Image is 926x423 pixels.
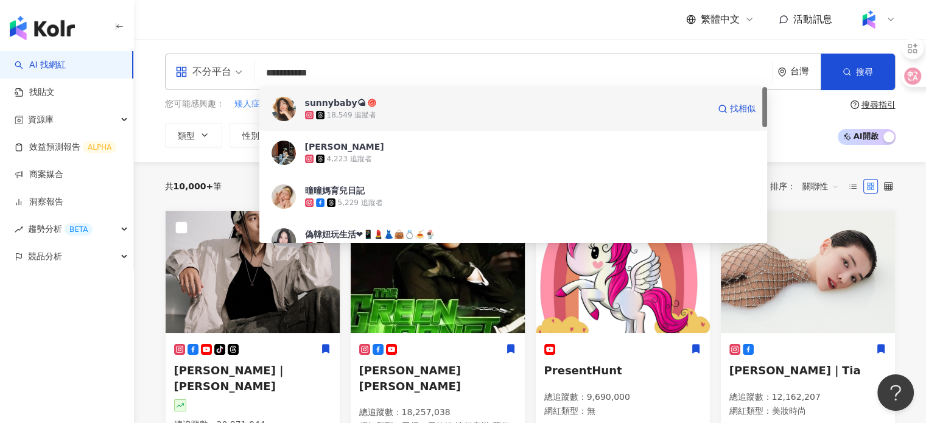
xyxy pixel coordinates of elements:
button: 類型 [165,123,222,147]
a: 洞察報告 [15,196,63,208]
img: logo [10,16,75,40]
img: KOL Avatar [272,97,296,121]
button: 矮人症 [234,97,261,111]
span: 10,000+ [174,181,214,191]
span: 矮人症 [234,98,260,110]
span: [PERSON_NAME]｜Tia [729,364,861,377]
span: question-circle [851,100,859,109]
div: 搜尋指引 [861,100,896,110]
img: KOL Avatar [721,211,895,333]
div: 3,018 追蹤者 [327,242,372,252]
div: 曈曈媽育兒日記 [305,184,365,197]
span: 您可能感興趣： [165,98,225,110]
div: 不分平台 [175,62,231,82]
iframe: Help Scout Beacon - Open [877,374,914,411]
span: [PERSON_NAME] [PERSON_NAME] [359,364,461,392]
div: sunnybaby🌤 [305,97,366,109]
p: 網紅類型 ： 無 [544,405,701,418]
div: 5,229 追蹤者 [338,198,383,208]
span: 找相似 [730,103,756,115]
p: 總追蹤數 ： 12,162,207 [729,391,886,404]
span: 類型 [178,131,195,141]
div: [PERSON_NAME] [305,141,384,153]
span: 趨勢分析 [28,215,93,243]
span: environment [777,68,787,77]
span: 美妝時尚 [772,406,806,416]
span: 搜尋 [856,67,873,77]
p: 總追蹤數 ： 18,257,038 [359,407,516,419]
img: KOL Avatar [536,211,710,333]
img: KOL Avatar [272,184,296,209]
div: 4,223 追蹤者 [327,154,372,164]
img: KOL Avatar [272,228,296,253]
div: 偽韓妞玩生活❤📱💄👗👜💍🍝🍨 [305,228,436,240]
div: 台灣 [790,66,821,77]
a: 找貼文 [15,86,55,99]
div: 排序： [770,177,846,196]
div: 18,549 追蹤者 [327,110,377,121]
div: BETA [65,223,93,236]
img: KOL Avatar [272,141,296,165]
span: [PERSON_NAME]｜[PERSON_NAME] [174,364,287,392]
span: 繁體中文 [701,13,740,26]
img: Kolr%20app%20icon%20%281%29.png [857,8,880,31]
a: searchAI 找網紅 [15,59,66,71]
span: PresentHunt [544,364,622,377]
a: 商案媒合 [15,169,63,181]
span: 關聯性 [802,177,839,196]
span: 競品分析 [28,243,62,270]
img: KOL Avatar [166,211,340,333]
span: 性別 [242,131,259,141]
div: 共 筆 [165,181,222,191]
a: 效益預測報告ALPHA [15,141,116,153]
span: 活動訊息 [793,13,832,25]
button: 搜尋 [821,54,895,90]
button: 性別 [230,123,287,147]
p: 網紅類型 ： [729,405,886,418]
img: KOL Avatar [351,211,525,333]
p: 總追蹤數 ： 9,690,000 [544,391,701,404]
span: rise [15,225,23,234]
a: 找相似 [718,97,756,121]
span: 資源庫 [28,106,54,133]
span: appstore [175,66,188,78]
